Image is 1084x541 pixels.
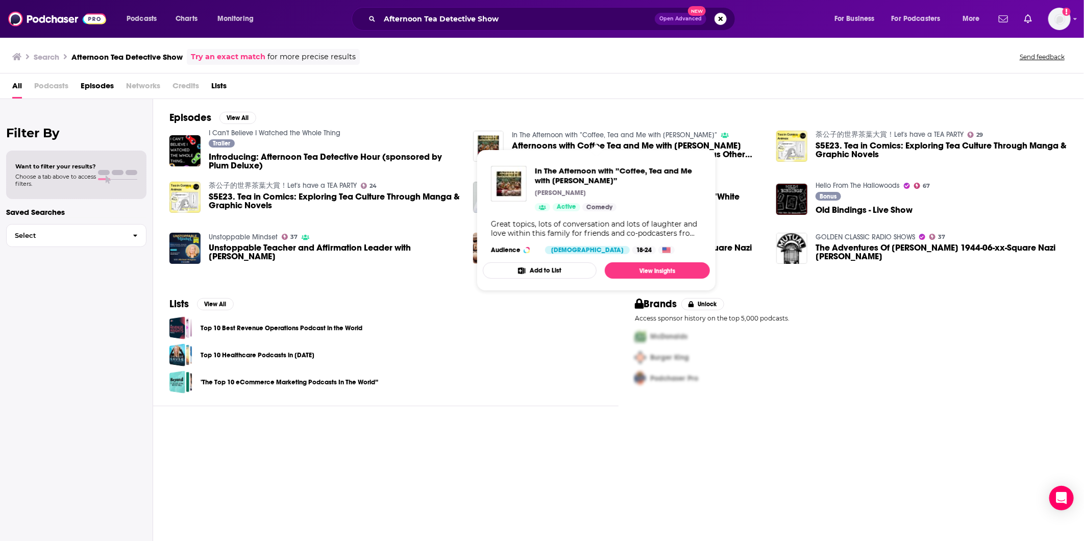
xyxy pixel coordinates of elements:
span: For Podcasters [892,12,941,26]
p: Access sponsor history on the top 5,000 podcasts. [635,314,1068,322]
h3: Search [34,52,59,62]
span: Open Advanced [659,16,702,21]
div: Great topics, lots of conversation and lots of laughter and love within this family for friends a... [491,219,702,238]
span: 67 [923,184,930,188]
h2: Lists [169,298,189,310]
a: Try an exact match [191,51,265,63]
a: Pod Two - Guardian columnist wants to tear down "White Supremacist" Nelson's Column! 22nd August [473,182,504,213]
span: Credits [173,78,199,99]
a: Introducing: Afternoon Tea Detective Hour (sponsored by Plum Deluxe) [209,153,461,170]
span: Networks [126,78,160,99]
a: All [12,78,22,99]
a: Hello From The Hallowoods [816,181,900,190]
a: "The Top 10 eCommerce Marketing Podcasts In The World” [169,371,192,394]
a: Unstoppable Mindset [209,233,278,241]
a: Podchaser - Follow, Share and Rate Podcasts [8,9,106,29]
a: S5E23. Tea in Comics: Exploring Tea Culture Through Manga & Graphic Novels [776,131,807,162]
a: Unstoppable Teacher and Affirmation Leader with Michele Blood [209,243,461,261]
span: Charts [176,12,198,26]
img: Unstoppable Teacher and Affirmation Leader with Michele Blood [169,233,201,264]
a: Show notifications dropdown [1020,10,1036,28]
span: 37 [939,235,946,239]
span: Unstoppable Teacher and Affirmation Leader with [PERSON_NAME] [209,243,461,261]
span: S5E23. Tea in Comics: Exploring Tea Culture Through Manga & Graphic Novels [209,192,461,210]
span: 37 [290,235,298,239]
svg: Add a profile image [1063,8,1071,16]
span: Afternoons with Coffee Tea and Me with [PERSON_NAME] [DATE] " How Did Dr. Man Really Get His Name... [512,141,764,159]
img: Introducing: Afternoon Tea Detective Hour (sponsored by Plum Deluxe) [169,135,201,166]
span: Choose a tab above to access filters. [15,173,96,187]
button: Add to List [483,262,597,279]
a: 荼公子的世界茶葉大賞！Let's have a TEA PARTY [816,130,964,139]
p: [PERSON_NAME] [535,189,586,197]
a: In The Afternoon with ”Coffee, Tea and Me with Cindy” [535,166,702,185]
a: Active [553,203,580,211]
img: S5E23. Tea in Comics: Exploring Tea Culture Through Manga & Graphic Novels [169,182,201,213]
span: Podchaser Pro [650,374,698,383]
img: The Adventures Of Leonidas Witherall 1944-06-xx-Square Nazi Jack Boot [473,233,504,264]
span: Podcasts [34,78,68,99]
img: User Profile [1048,8,1071,30]
span: New [688,6,706,16]
button: open menu [827,11,888,27]
a: Top 10 Healthcare Podcasts in 2023 [169,343,192,366]
span: 29 [977,133,983,137]
a: In The Afternoon with ”Coffee, Tea and Me with Cindy” [491,166,527,202]
div: [DEMOGRAPHIC_DATA] [545,246,630,254]
a: 67 [914,183,930,189]
button: Unlock [681,298,725,310]
div: Search podcasts, credits, & more... [361,7,745,31]
span: Active [557,202,576,212]
span: Bonus [820,193,837,200]
a: View Insights [605,262,710,279]
img: Second Pro Logo [631,347,650,368]
a: Lists [211,78,227,99]
div: Open Intercom Messenger [1049,486,1074,510]
a: GOLDEN CLASSIC RADIO SHOWS [816,233,915,241]
span: 24 [369,184,377,188]
a: "The Top 10 eCommerce Marketing Podcasts In The World” [201,377,378,388]
button: Open AdvancedNew [655,13,706,25]
span: More [963,12,980,26]
span: For Business [834,12,875,26]
span: Trailer [213,140,230,146]
input: Search podcasts, credits, & more... [380,11,655,27]
a: Top 10 Best Revenue Operations Podcast in the World [201,323,362,334]
span: Select [7,232,125,239]
a: Old Bindings - Live Show [816,206,913,214]
a: 24 [361,183,377,189]
button: open menu [955,11,993,27]
img: Afternoons with Coffee Tea and Me with Cindy July 29, 2025 " How Did Dr. Man Really Get His Name?... [473,131,504,162]
a: Charts [169,11,204,27]
span: Monitoring [217,12,254,26]
button: Send feedback [1017,53,1068,61]
h2: Filter By [6,126,146,140]
img: The Adventures Of Leonidas Witherall 1944-06-xx-Square Nazi Jack Boot [776,233,807,264]
span: McDonalds [650,332,687,341]
a: Show notifications dropdown [995,10,1012,28]
button: open menu [119,11,170,27]
span: Episodes [81,78,114,99]
img: Old Bindings - Live Show [776,184,807,215]
h2: Episodes [169,111,211,124]
h2: Brands [635,298,677,310]
a: 37 [282,234,298,240]
button: Show profile menu [1048,8,1071,30]
button: View All [219,112,256,124]
a: In The Afternoon with ”Coffee, Tea and Me with Cindy” [512,131,717,139]
a: Top 10 Best Revenue Operations Podcast in the World [169,316,192,339]
a: Comedy [582,203,617,211]
span: Want to filter your results? [15,163,96,170]
a: S5E23. Tea in Comics: Exploring Tea Culture Through Manga & Graphic Novels [816,141,1068,159]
